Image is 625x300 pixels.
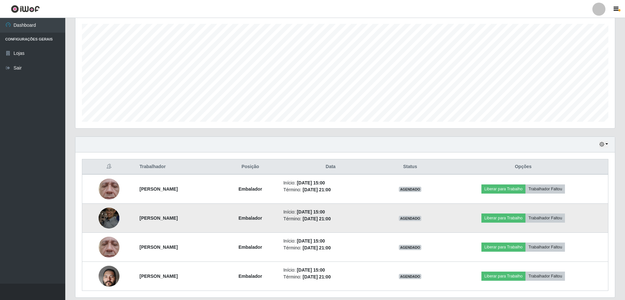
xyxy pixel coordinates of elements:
[303,187,331,192] time: [DATE] 21:00
[525,272,565,281] button: Trabalhador Faltou
[99,253,119,299] img: 1750593066076.jpeg
[283,238,378,245] li: Início:
[481,272,525,281] button: Liberar para Trabalho
[525,184,565,194] button: Trabalhador Faltou
[399,274,422,279] span: AGENDADO
[481,243,525,252] button: Liberar para Trabalho
[297,209,325,214] time: [DATE] 15:00
[283,274,378,280] li: Término:
[303,274,331,279] time: [DATE] 21:00
[239,215,262,221] strong: Embalador
[11,5,40,13] img: CoreUI Logo
[297,180,325,185] time: [DATE] 15:00
[283,267,378,274] li: Início:
[283,245,378,251] li: Término:
[297,238,325,244] time: [DATE] 15:00
[239,274,262,279] strong: Embalador
[99,204,119,232] img: 1655477118165.jpeg
[221,159,280,175] th: Posição
[139,186,178,192] strong: [PERSON_NAME]
[139,215,178,221] strong: [PERSON_NAME]
[297,267,325,273] time: [DATE] 15:00
[283,180,378,186] li: Início:
[399,187,422,192] span: AGENDADO
[481,213,525,223] button: Liberar para Trabalho
[525,213,565,223] button: Trabalhador Faltou
[279,159,382,175] th: Data
[399,216,422,221] span: AGENDADO
[438,159,608,175] th: Opções
[239,186,262,192] strong: Embalador
[481,184,525,194] button: Liberar para Trabalho
[283,209,378,215] li: Início:
[239,245,262,250] strong: Embalador
[283,186,378,193] li: Término:
[283,215,378,222] li: Término:
[139,245,178,250] strong: [PERSON_NAME]
[99,224,119,270] img: 1747494723003.jpeg
[99,166,119,212] img: 1747494723003.jpeg
[303,245,331,250] time: [DATE] 21:00
[139,274,178,279] strong: [PERSON_NAME]
[525,243,565,252] button: Trabalhador Faltou
[303,216,331,221] time: [DATE] 21:00
[382,159,439,175] th: Status
[399,245,422,250] span: AGENDADO
[135,159,221,175] th: Trabalhador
